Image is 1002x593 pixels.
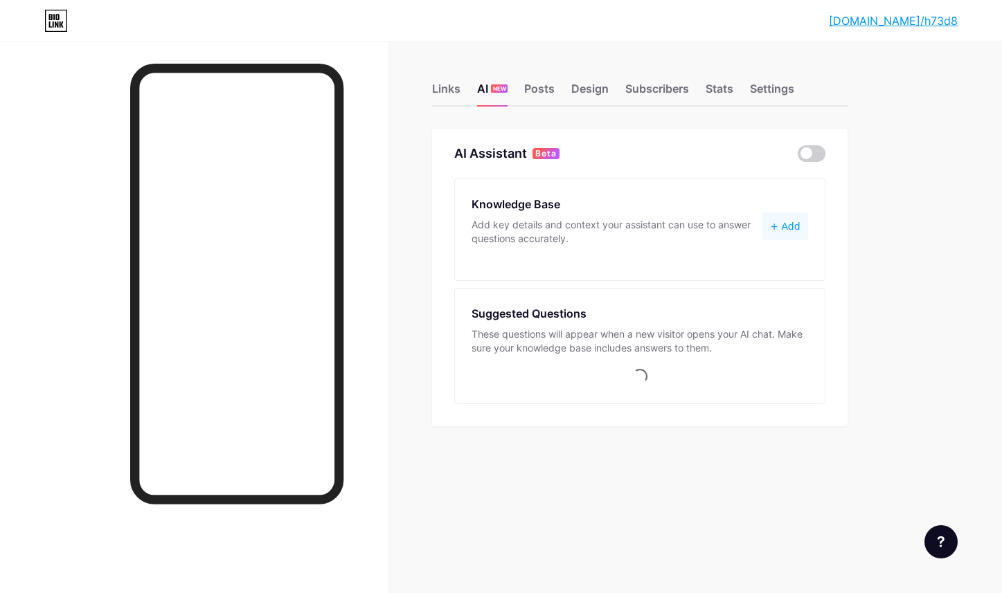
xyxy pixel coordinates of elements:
[432,80,460,105] div: Links
[454,145,527,162] div: AI Assistant
[524,80,555,105] div: Posts
[706,80,733,105] div: Stats
[625,80,689,105] div: Subscribers
[477,80,508,105] div: AI
[535,148,557,159] span: Beta
[750,80,794,105] div: Settings
[472,218,762,246] div: Add key details and context your assistant can use to answer questions accurately.
[472,196,560,212] div: Knowledge Base
[493,84,506,93] span: NEW
[762,212,808,240] button: + Add
[829,12,958,29] a: [DOMAIN_NAME]/h73d8
[472,327,808,355] div: These questions will appear when a new visitor opens your AI chat. Make sure your knowledge base ...
[472,305,587,322] div: Suggested Questions
[571,80,609,105] div: Design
